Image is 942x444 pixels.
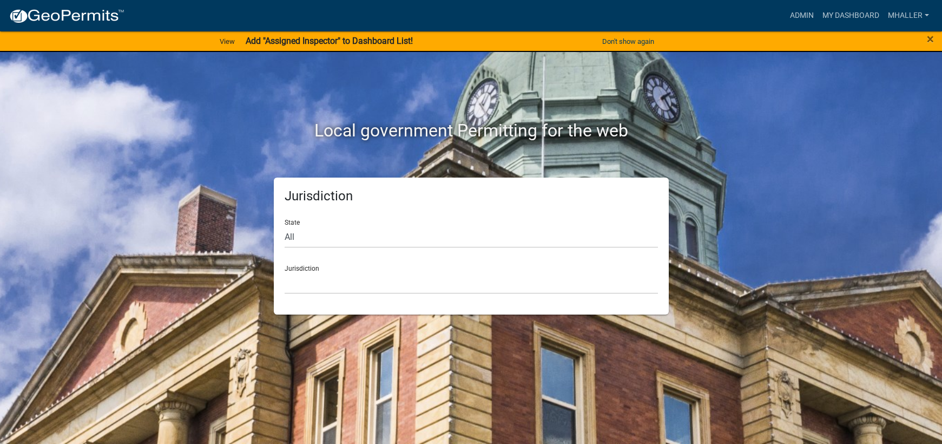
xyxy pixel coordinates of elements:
[884,5,933,26] a: mhaller
[171,120,772,141] h2: Local government Permitting for the web
[818,5,884,26] a: My Dashboard
[927,32,934,45] button: Close
[786,5,818,26] a: Admin
[215,32,239,50] a: View
[598,32,658,50] button: Don't show again
[285,188,658,204] h5: Jurisdiction
[927,31,934,47] span: ×
[246,36,413,46] strong: Add "Assigned Inspector" to Dashboard List!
